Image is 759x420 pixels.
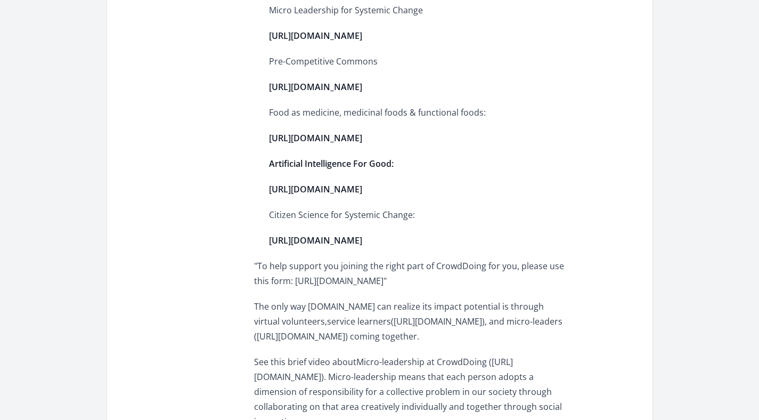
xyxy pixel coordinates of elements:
strong: Artificial Intelligence For Good: [269,158,394,169]
span: The only way [DOMAIN_NAME] can realize its impact potential is through virtual volunteers,service... [254,301,562,342]
strong: [URL][DOMAIN_NAME] [269,30,362,42]
span: Micro Leadership for Systemic Change [269,4,423,16]
span: Pre-Competitive Commons [269,55,378,67]
strong: [URL][DOMAIN_NAME] [269,81,362,93]
span: "To help support you joining the right part of CrowdDoing for you, please use this form: [URL][DO... [254,260,564,287]
strong: [URL][DOMAIN_NAME] [269,235,362,246]
strong: [URL][DOMAIN_NAME] [269,132,362,144]
strong: [URL][DOMAIN_NAME] [269,183,362,195]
